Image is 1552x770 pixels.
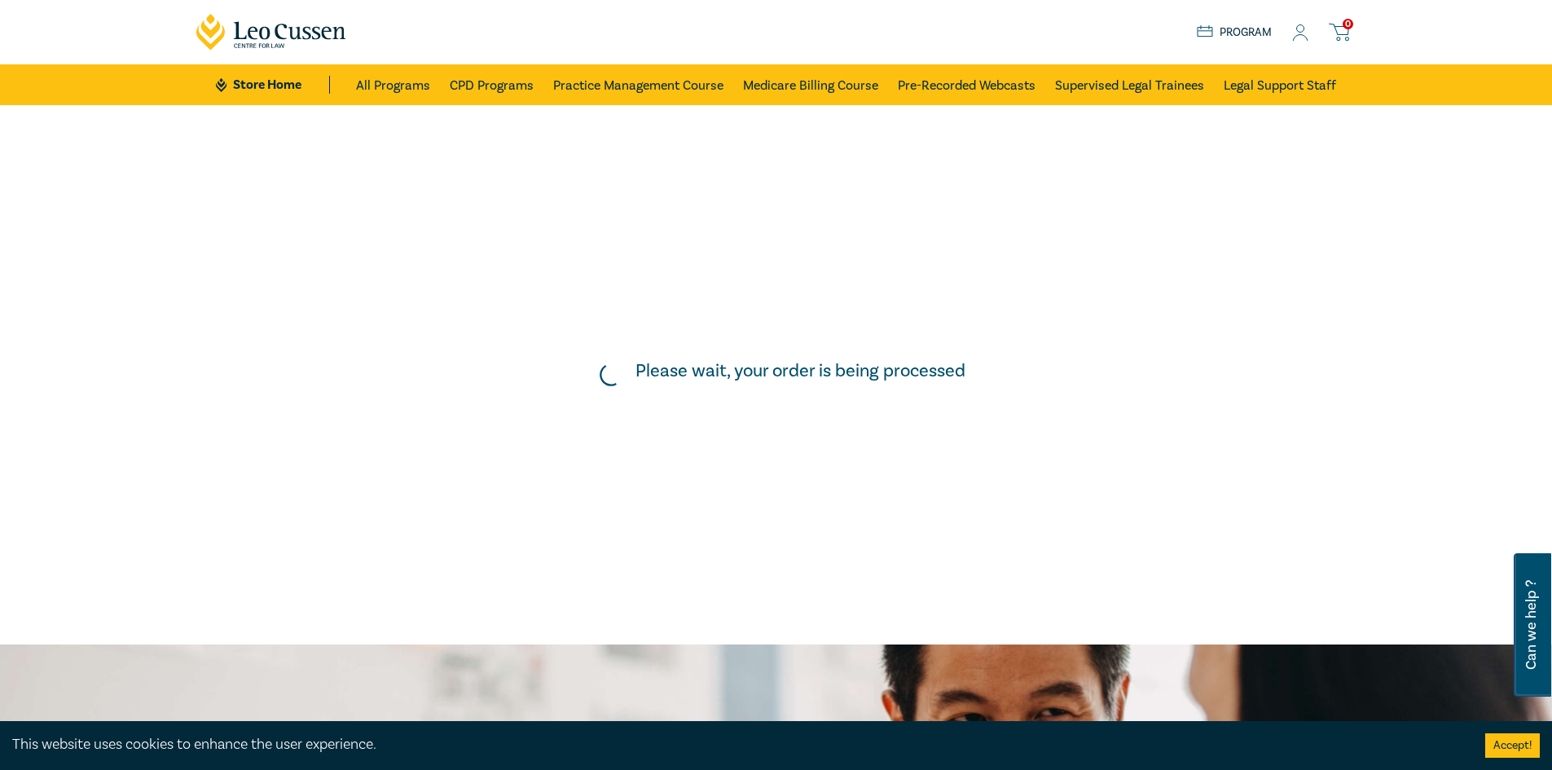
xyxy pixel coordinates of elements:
[216,76,329,94] a: Store Home
[1343,19,1353,29] span: 0
[1055,64,1204,105] a: Supervised Legal Trainees
[635,360,965,381] h5: Please wait, your order is being processed
[450,64,534,105] a: CPD Programs
[898,64,1035,105] a: Pre-Recorded Webcasts
[12,734,1461,755] div: This website uses cookies to enhance the user experience.
[1523,563,1539,687] span: Can we help ?
[743,64,878,105] a: Medicare Billing Course
[1224,64,1336,105] a: Legal Support Staff
[1197,24,1273,42] a: Program
[1485,733,1540,758] button: Accept cookies
[553,64,723,105] a: Practice Management Course
[356,64,430,105] a: All Programs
